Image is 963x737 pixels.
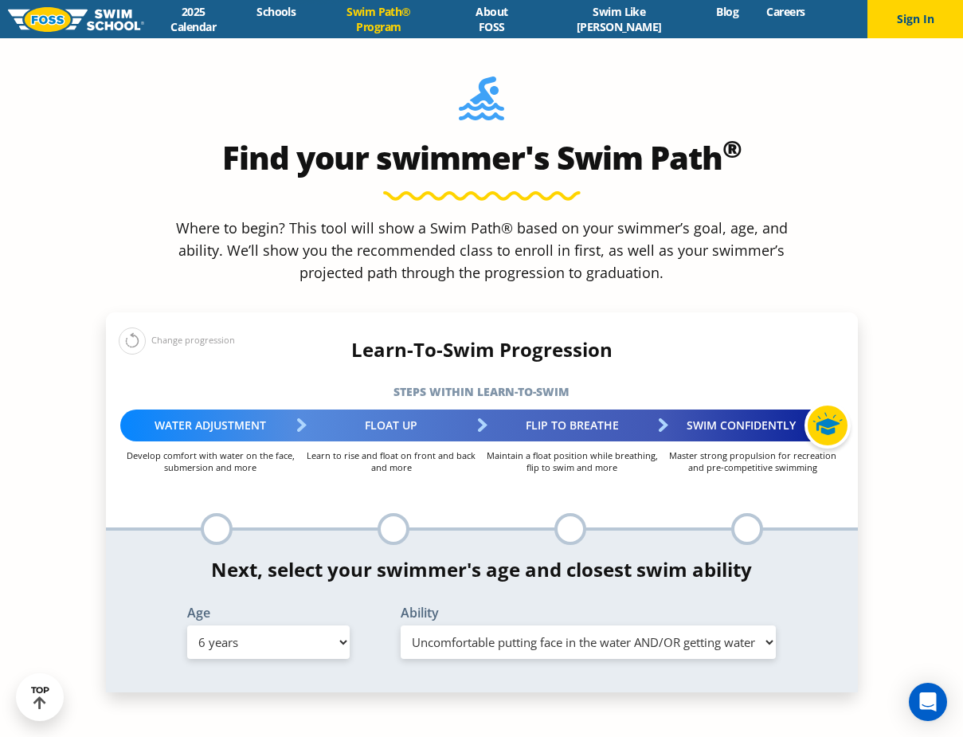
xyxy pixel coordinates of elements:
[187,606,350,619] label: Age
[119,327,235,355] div: Change progression
[663,449,844,473] p: Master strong propulsion for recreation and pre-competitive swimming
[703,4,753,19] a: Blog
[459,76,504,131] img: Foss-Location-Swimming-Pool-Person.svg
[8,7,144,32] img: FOSS Swim School Logo
[106,339,858,361] h4: Learn-To-Swim Progression
[310,4,448,34] a: Swim Path® Program
[106,381,858,403] h5: Steps within Learn-to-Swim
[301,410,482,441] div: Float Up
[722,132,742,165] sup: ®
[106,139,858,177] h2: Find your swimmer's Swim Path
[482,449,663,473] p: Maintain a float position while breathing, flip to swim and more
[144,4,243,34] a: 2025 Calendar
[301,449,482,473] p: Learn to rise and float on front and back and more
[120,410,301,441] div: Water Adjustment
[170,217,794,284] p: Where to begin? This tool will show a Swim Path® based on your swimmer’s goal, age, and ability. ...
[753,4,819,19] a: Careers
[401,606,777,619] label: Ability
[536,4,703,34] a: Swim Like [PERSON_NAME]
[106,559,858,581] h4: Next, select your swimmer's age and closest swim ability
[482,410,663,441] div: Flip to Breathe
[243,4,310,19] a: Schools
[448,4,535,34] a: About FOSS
[663,410,844,441] div: Swim Confidently
[120,449,301,473] p: Develop comfort with water on the face, submersion and more
[31,685,49,710] div: TOP
[909,683,947,721] div: Open Intercom Messenger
